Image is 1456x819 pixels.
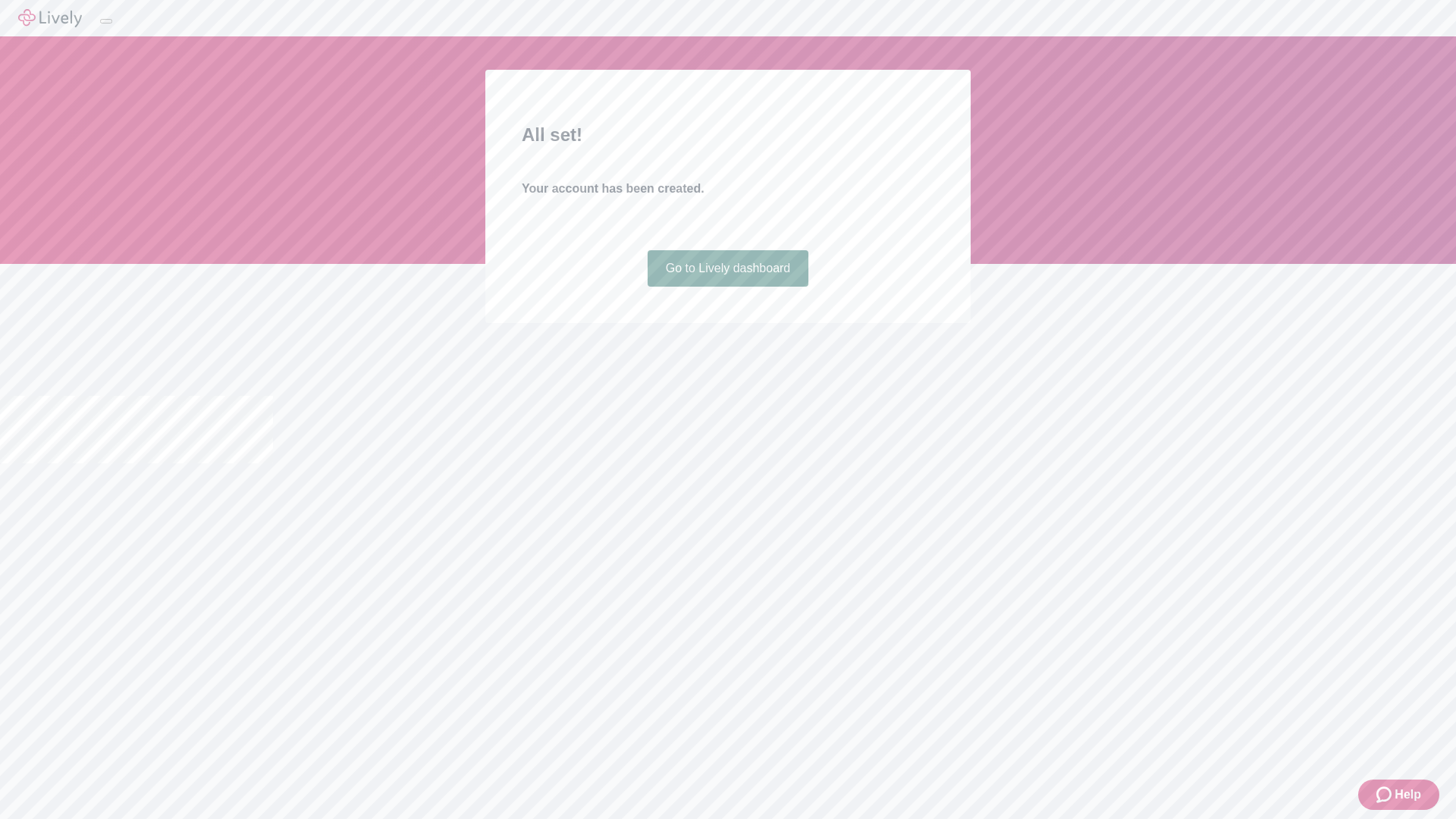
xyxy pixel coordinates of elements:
[522,121,934,149] h2: All set!
[1358,780,1439,810] button: Zendesk support iconHelp
[1395,786,1421,804] span: Help
[648,250,809,287] a: Go to Lively dashboard
[100,19,112,24] button: Log out
[522,180,934,198] h4: Your account has been created.
[18,9,82,27] img: Lively
[1376,786,1395,804] svg: Zendesk support icon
